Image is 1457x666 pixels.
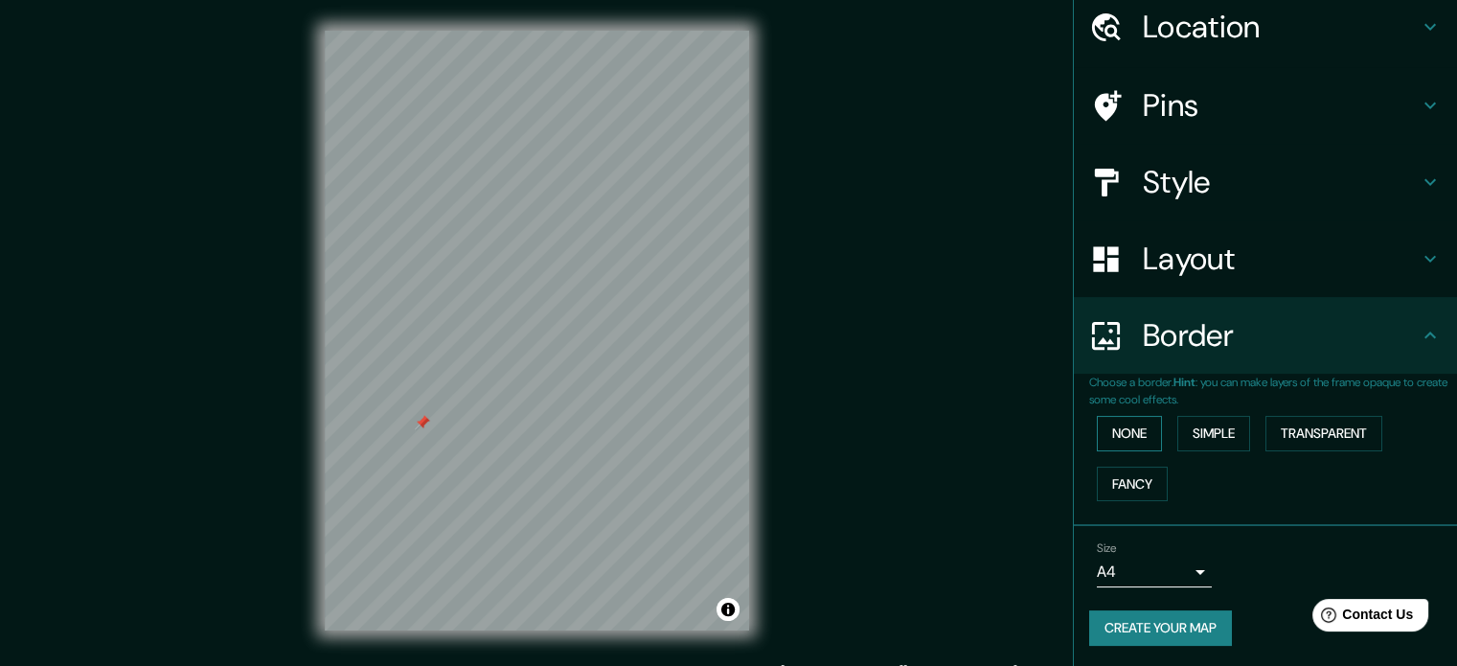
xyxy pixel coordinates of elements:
[1097,557,1212,587] div: A4
[1089,610,1232,646] button: Create your map
[1173,375,1195,390] b: Hint
[1177,416,1250,451] button: Simple
[325,31,749,631] canvas: Map
[1074,144,1457,220] div: Style
[717,598,740,621] button: Toggle attribution
[1143,163,1419,201] h4: Style
[1097,467,1168,502] button: Fancy
[1089,374,1457,408] p: Choose a border. : you can make layers of the frame opaque to create some cool effects.
[1097,540,1117,557] label: Size
[1143,8,1419,46] h4: Location
[1286,591,1436,645] iframe: Help widget launcher
[1265,416,1382,451] button: Transparent
[1143,316,1419,355] h4: Border
[1143,240,1419,278] h4: Layout
[1097,416,1162,451] button: None
[1074,220,1457,297] div: Layout
[1143,86,1419,125] h4: Pins
[1074,297,1457,374] div: Border
[1074,67,1457,144] div: Pins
